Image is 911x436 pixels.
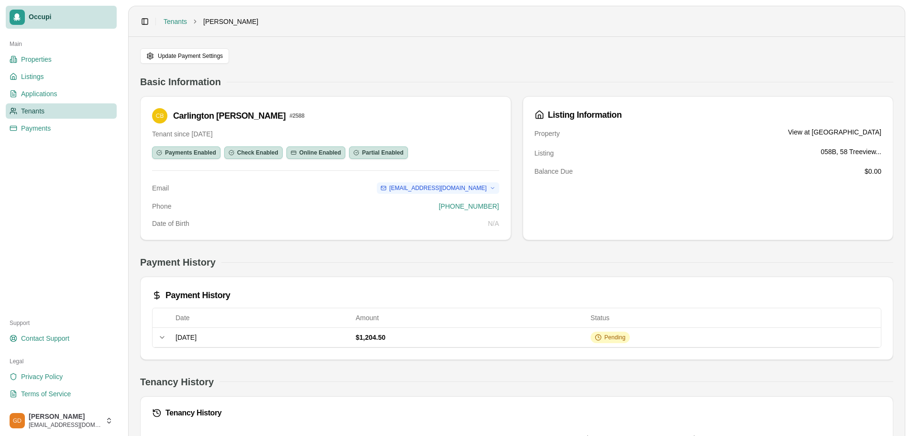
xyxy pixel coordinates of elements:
[152,183,169,193] dt: Email
[352,308,587,327] th: Amount
[535,108,882,122] div: Listing Information
[6,315,117,331] div: Support
[203,17,258,26] span: [PERSON_NAME]
[152,408,881,418] div: Tenancy History
[289,112,304,120] span: # 2588
[10,413,25,428] img: Gordon Drucker
[389,184,486,192] span: [EMAIL_ADDRESS][DOMAIN_NAME]
[6,121,117,136] a: Payments
[587,308,881,327] th: Status
[21,55,52,64] span: Properties
[21,372,63,381] span: Privacy Policy
[29,413,101,421] span: [PERSON_NAME]
[6,103,117,119] a: Tenants
[6,69,117,84] a: Listings
[29,421,101,429] span: [EMAIL_ADDRESS][DOMAIN_NAME]
[535,167,573,176] dt: Balance Due
[140,375,214,389] h2: Tenancy History
[21,123,51,133] span: Payments
[21,389,71,399] span: Terms of Service
[140,256,216,269] h2: Payment History
[865,167,881,176] dd: $0.00
[6,354,117,369] div: Legal
[488,220,499,227] span: N/A
[6,331,117,346] a: Contact Support
[176,334,197,341] span: [DATE]
[172,308,352,327] th: Date
[6,86,117,101] a: Applications
[152,129,499,139] p: Tenant since [DATE]
[356,334,385,341] span: $1,204.50
[140,75,221,89] h2: Basic Information
[604,334,626,341] span: Pending
[164,17,187,26] a: Tenants
[21,72,44,81] span: Listings
[439,202,499,210] a: [PHONE_NUMBER]
[821,147,881,157] span: 058B, 58 Treeview...
[152,108,167,123] img: Carlington Barnes
[21,334,69,343] span: Contact Support
[29,13,113,22] span: Occupi
[140,48,229,64] button: Update Payment Settings
[21,89,57,99] span: Applications
[6,386,117,402] a: Terms of Service
[788,127,881,137] span: View at [GEOGRAPHIC_DATA]
[535,129,560,138] dt: Property
[6,369,117,384] a: Privacy Policy
[6,6,117,29] a: Occupi
[21,106,44,116] span: Tenants
[6,52,117,67] a: Properties
[152,201,171,211] dt: Phone
[152,289,881,302] div: Payment History
[164,17,258,26] nav: breadcrumb
[535,148,554,158] dt: Listing
[6,409,117,432] button: Gordon Drucker[PERSON_NAME][EMAIL_ADDRESS][DOMAIN_NAME]
[6,36,117,52] div: Main
[152,219,189,228] dt: Date of Birth
[173,109,285,123] span: Carlington [PERSON_NAME]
